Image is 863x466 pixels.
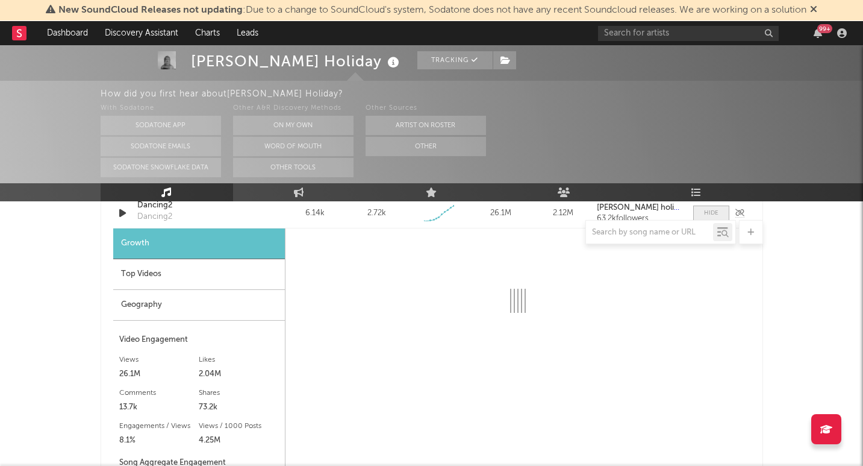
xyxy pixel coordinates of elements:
div: Engagements / Views [119,419,199,433]
span: New SoundCloud Releases not updating [58,5,243,15]
div: Other Sources [366,101,486,116]
div: Shares [199,386,279,400]
div: With Sodatone [101,101,221,116]
div: 2.04M [199,367,279,382]
div: 2.72k [367,207,386,219]
div: Geography [113,290,285,321]
div: 8.1% [119,433,199,448]
a: Dancing2 [137,200,263,212]
div: Dancing2 [137,211,172,223]
div: Views / 1000 Posts [199,419,279,433]
div: 26.1M [473,207,529,219]
div: Views [119,353,199,367]
input: Search by song name or URL [586,228,713,238]
a: Leads [228,21,267,45]
div: 26.1M [119,367,199,382]
div: 99 + [817,24,832,33]
a: Discovery Assistant [96,21,187,45]
a: Dashboard [39,21,96,45]
button: Other [366,137,486,156]
a: Charts [187,21,228,45]
a: [PERSON_NAME] holiday [597,204,681,212]
div: 6.14k [287,207,343,219]
div: 13.7k [119,400,199,415]
div: Likes [199,353,279,367]
div: Comments [119,386,199,400]
span: : Due to a change to SoundCloud's system, Sodatone does not have any recent Soundcloud releases. ... [58,5,806,15]
button: On My Own [233,116,354,135]
button: Sodatone Emails [101,137,221,156]
div: 73.2k [199,400,279,415]
strong: [PERSON_NAME] holiday [597,204,687,212]
button: Word Of Mouth [233,137,354,156]
div: 4.25M [199,433,279,448]
button: 99+ [814,28,822,38]
button: Artist on Roster [366,116,486,135]
button: Sodatone App [101,116,221,135]
div: Other A&R Discovery Methods [233,101,354,116]
div: Top Videos [113,259,285,290]
button: Other Tools [233,158,354,177]
div: 2.12M [535,207,591,219]
input: Search for artists [598,26,779,41]
button: Tracking [417,51,493,69]
button: Sodatone Snowflake Data [101,158,221,177]
div: [PERSON_NAME] Holiday [191,51,402,71]
span: Dismiss [810,5,817,15]
div: 63.2k followers [597,215,681,223]
div: Video Engagement [119,333,279,347]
